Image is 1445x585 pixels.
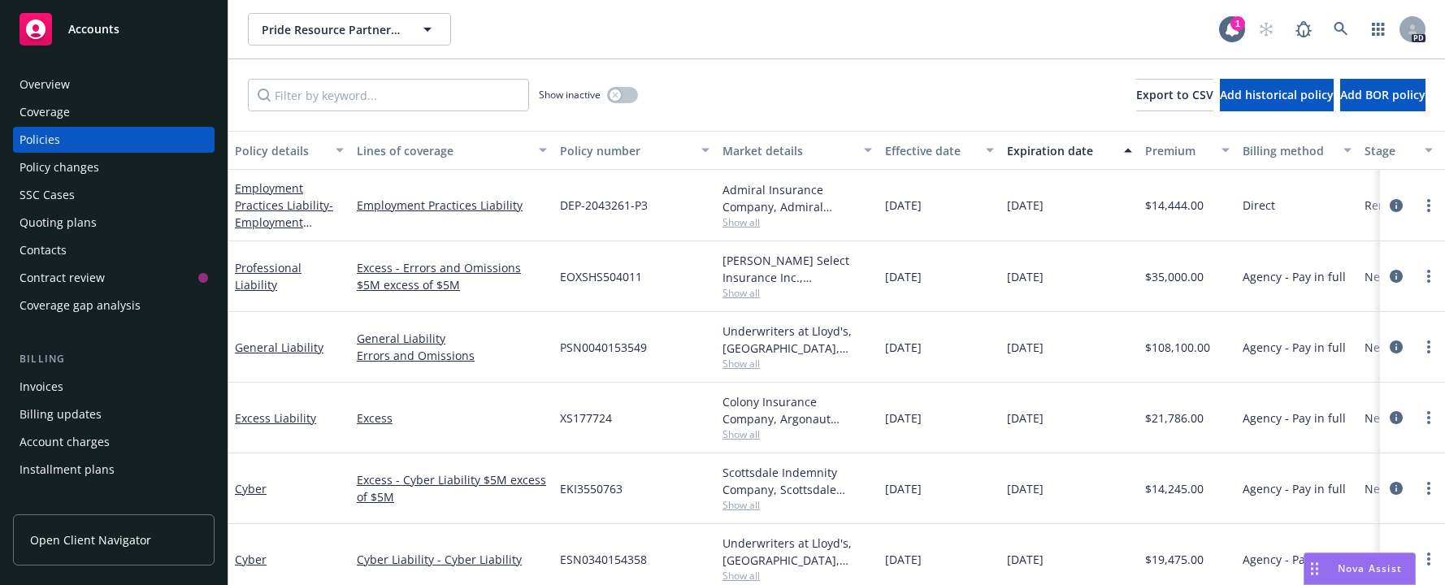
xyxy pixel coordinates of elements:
span: Show all [722,427,872,441]
span: [DATE] [1007,197,1044,214]
div: Policies [20,127,60,153]
div: 1 [1230,16,1245,31]
div: Drag to move [1304,553,1325,584]
a: circleInformation [1386,196,1406,215]
a: Errors and Omissions [357,347,547,364]
div: Effective date [885,142,976,159]
a: General Liability [357,330,547,347]
span: EKI3550763 [560,480,623,497]
span: Show all [722,498,872,512]
span: Agency - Pay in full [1243,339,1346,356]
span: $19,475.00 [1145,551,1204,568]
span: [DATE] [1007,268,1044,285]
span: [DATE] [885,551,922,568]
button: Stage [1358,131,1439,170]
span: Nova Assist [1338,561,1402,575]
span: Show all [722,569,872,583]
button: Add historical policy [1220,79,1334,111]
div: Policy changes [20,154,99,180]
button: Premium [1139,131,1236,170]
span: [DATE] [1007,409,1044,427]
div: Quoting plans [20,210,97,236]
span: EOXSHS504011 [560,268,642,285]
span: Agency - Pay in full [1243,551,1346,568]
a: circleInformation [1386,479,1406,498]
a: Excess - Errors and Omissions $5M excess of $5M [357,259,547,293]
span: XS177724 [560,409,612,427]
div: Stage [1365,142,1415,159]
a: Accounts [13,6,215,52]
input: Filter by keyword... [248,79,529,111]
span: [DATE] [885,409,922,427]
span: Agency - Pay in full [1243,268,1346,285]
a: Policies [13,127,215,153]
button: Lines of coverage [350,131,553,170]
span: Export to CSV [1136,87,1213,102]
a: Excess [357,409,547,427]
span: New BOR [1365,339,1416,356]
div: SSC Cases [20,182,75,208]
span: [DATE] [885,268,922,285]
div: Invoices [20,374,63,400]
a: Installment plans [13,457,215,483]
div: [PERSON_NAME] Select Insurance Inc., [PERSON_NAME] Insurance Group, Ltd., CRC Group [722,252,872,286]
button: Policy number [553,131,716,170]
a: Contract review [13,265,215,291]
a: Contacts [13,237,215,263]
a: Coverage gap analysis [13,292,215,318]
a: Switch app [1362,13,1395,45]
div: Contract review [20,265,105,291]
span: [DATE] [885,197,922,214]
div: Overview [20,71,70,97]
a: Employment Practices Liability [357,197,547,214]
a: Cyber Liability - Cyber Liability [357,551,547,568]
span: New BOR [1365,268,1416,285]
a: circleInformation [1386,549,1406,569]
span: $21,786.00 [1145,409,1204,427]
span: $108,100.00 [1145,339,1210,356]
div: Lines of coverage [357,142,529,159]
a: Overview [13,71,215,97]
a: Report a Bug [1287,13,1320,45]
span: Pride Resource Partners LLC [262,21,402,38]
div: Colony Insurance Company, Argonaut Insurance Company (Argo), CRC Group [722,393,872,427]
div: Policy number [560,142,692,159]
button: Effective date [879,131,1000,170]
div: Expiration date [1007,142,1114,159]
div: Billing updates [20,401,102,427]
a: Employment Practices Liability [235,180,333,247]
span: DEP-2043261-P3 [560,197,648,214]
span: $14,245.00 [1145,480,1204,497]
div: Scottsdale Indemnity Company, Scottsdale Insurance Company (Nationwide), CRC Group [722,464,872,498]
span: Show inactive [539,88,601,102]
span: - Employment Practices Liability [235,197,333,247]
div: Underwriters at Lloyd's, [GEOGRAPHIC_DATA], [PERSON_NAME] of London, CRC Group [722,535,872,569]
button: Export to CSV [1136,79,1213,111]
span: New BOR [1365,551,1416,568]
span: New BOR [1365,480,1416,497]
div: Account charges [20,429,110,455]
div: Market details [722,142,854,159]
a: Excess Liability [235,410,316,426]
div: Policy details [235,142,326,159]
span: Show all [722,357,872,370]
a: circleInformation [1386,266,1406,286]
span: $14,444.00 [1145,197,1204,214]
span: Open Client Navigator [30,531,151,548]
span: Agency - Pay in full [1243,480,1346,497]
a: SSC Cases [13,182,215,208]
div: Underwriters at Lloyd's, [GEOGRAPHIC_DATA], [PERSON_NAME] of London, CRC Group [722,323,872,357]
a: circleInformation [1386,408,1406,427]
a: more [1419,337,1438,357]
a: Account charges [13,429,215,455]
a: General Liability [235,340,323,355]
button: Market details [716,131,879,170]
div: Contacts [20,237,67,263]
a: Invoices [13,374,215,400]
button: Policy details [228,131,350,170]
button: Pride Resource Partners LLC [248,13,451,45]
span: [DATE] [1007,551,1044,568]
a: more [1419,266,1438,286]
a: Professional Liability [235,260,302,292]
a: more [1419,479,1438,498]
